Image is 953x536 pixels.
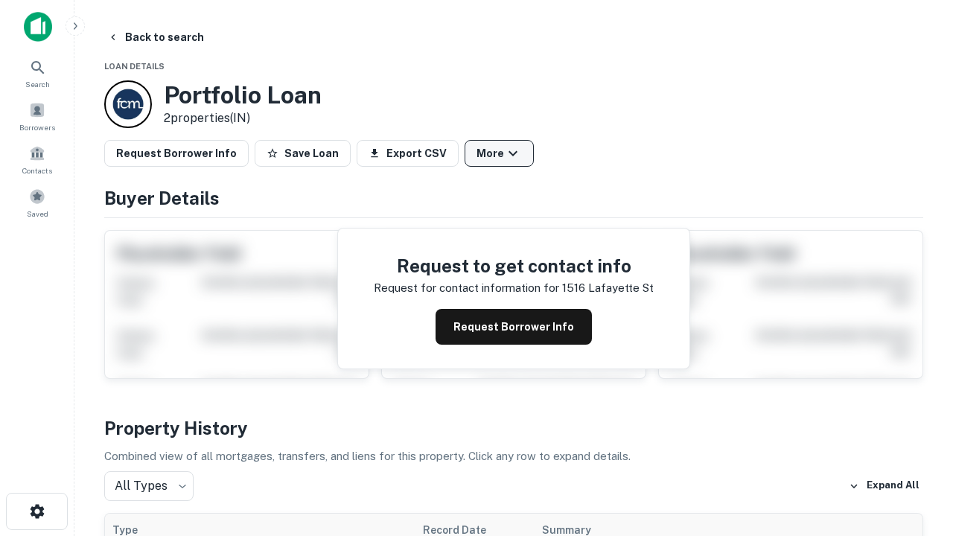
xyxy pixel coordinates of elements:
iframe: Chat Widget [879,369,953,441]
span: Search [25,78,50,90]
a: Search [4,53,70,93]
h4: Property History [104,415,923,441]
button: Expand All [845,475,923,497]
p: Request for contact information for [374,279,559,297]
span: Saved [27,208,48,220]
p: 1516 lafayette st [562,279,654,297]
p: 2 properties (IN) [164,109,322,127]
h4: Buyer Details [104,185,923,211]
button: More [465,140,534,167]
button: Save Loan [255,140,351,167]
h3: Portfolio Loan [164,81,322,109]
span: Contacts [22,165,52,176]
span: Loan Details [104,62,165,71]
button: Request Borrower Info [104,140,249,167]
button: Request Borrower Info [436,309,592,345]
p: Combined view of all mortgages, transfers, and liens for this property. Click any row to expand d... [104,447,923,465]
span: Borrowers [19,121,55,133]
button: Back to search [101,24,210,51]
img: capitalize-icon.png [24,12,52,42]
a: Borrowers [4,96,70,136]
button: Export CSV [357,140,459,167]
a: Contacts [4,139,70,179]
div: All Types [104,471,194,501]
h4: Request to get contact info [374,252,654,279]
a: Saved [4,182,70,223]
